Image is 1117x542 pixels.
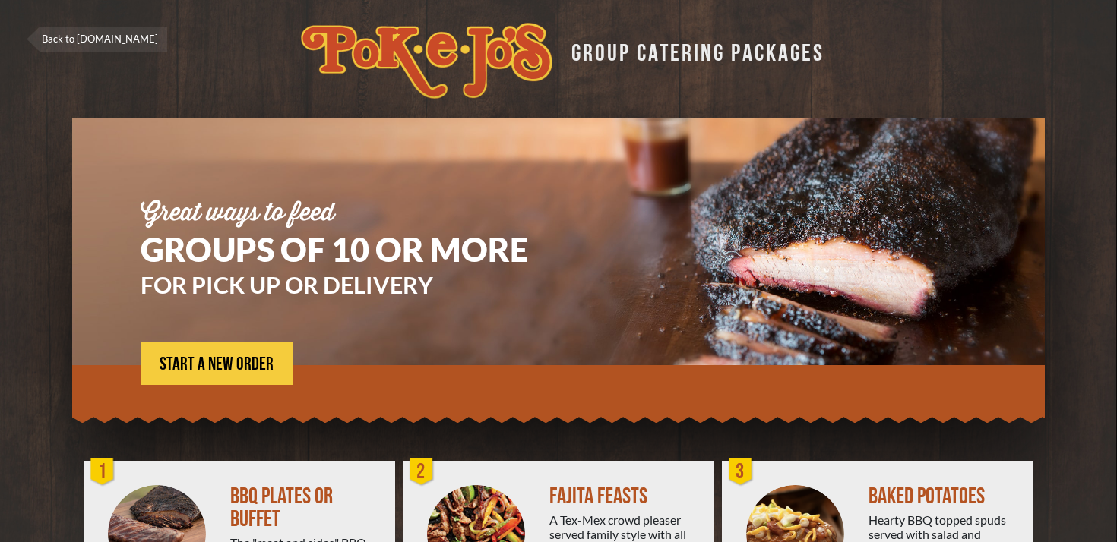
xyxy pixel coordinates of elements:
div: BAKED POTATOES [869,485,1021,508]
a: START A NEW ORDER [141,342,293,385]
div: FAJITA FEASTS [549,485,702,508]
div: Great ways to feed [141,201,574,225]
h3: FOR PICK UP OR DELIVERY [141,273,574,296]
a: Back to [DOMAIN_NAME] [27,27,167,52]
div: 1 [87,457,118,487]
div: GROUP CATERING PACKAGES [560,35,824,65]
h1: GROUPS OF 10 OR MORE [141,233,574,266]
img: logo.svg [301,23,552,99]
div: 3 [726,457,756,487]
span: START A NEW ORDER [160,355,274,373]
div: BBQ PLATES OR BUFFET [230,485,383,531]
div: 2 [407,457,437,487]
